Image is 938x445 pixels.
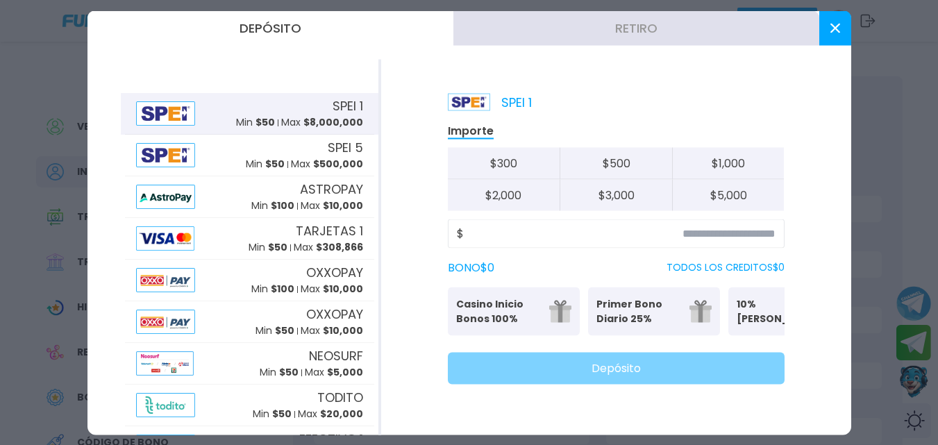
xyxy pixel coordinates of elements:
span: $ 100 [271,199,294,212]
p: TODOS LOS CREDITOS $ 0 [667,260,785,275]
button: Depósito [87,10,453,45]
button: AlipayNEOSURFMin $50Max $5,000 [121,342,378,384]
span: NEOSURF [309,346,363,365]
span: $ 50 [275,324,294,337]
span: TODITO [317,388,363,407]
img: gift [549,300,571,322]
p: Max [301,324,363,338]
img: Alipay [136,392,196,417]
span: OXXOPAY [306,305,363,324]
span: $ 10,000 [323,282,363,296]
button: $2,000 [448,179,560,210]
span: TARJETAS 1 [296,221,363,240]
p: Max [281,115,363,130]
button: Depósito [448,352,785,384]
button: AlipayOXXOPAYMin $100Max $10,000 [121,259,378,301]
p: Importe [448,123,494,139]
span: $ 50 [256,115,275,129]
p: SPEI 1 [448,92,532,111]
span: $ 8,000,000 [303,115,363,129]
img: Platform Logo [448,93,490,110]
span: SPEI 1 [333,96,363,115]
button: Casino Inicio Bonos 100% [448,287,580,335]
img: gift [689,300,712,322]
p: Max [305,365,363,380]
p: Max [298,407,363,421]
p: Min [260,365,299,380]
span: ASTROPAY [300,180,363,199]
img: Alipay [136,101,196,125]
p: Min [249,240,287,255]
button: AlipaySPEI 5Min $50Max $500,000 [121,134,378,176]
button: AlipayTARJETAS 1Min $50Max $308,866 [121,217,378,259]
button: $1,000 [672,147,785,179]
span: $ 5,000 [327,365,363,379]
button: Retiro [453,10,819,45]
button: 10% [PERSON_NAME] [728,287,860,335]
button: $3,000 [560,179,672,210]
button: AlipayTODITOMin $50Max $20,000 [121,384,378,426]
span: $ 50 [265,157,285,171]
p: Max [294,240,363,255]
img: Alipay [136,267,196,292]
span: $ 20,000 [320,407,363,421]
p: Min [256,324,294,338]
p: Min [253,407,292,421]
p: Casino Inicio Bonos 100% [456,296,541,326]
p: Min [246,157,285,171]
span: OXXOPAY [306,263,363,282]
img: Alipay [136,226,194,250]
span: $ [457,225,464,242]
button: AlipayOXXOPAYMin $50Max $10,000 [121,301,378,342]
button: AlipaySPEI 1Min $50Max $8,000,000 [121,92,378,134]
img: Alipay [136,142,196,167]
img: Alipay [136,309,196,333]
span: $ 50 [272,407,292,421]
button: Primer Bono Diario 25% [588,287,720,335]
span: $ 308,866 [316,240,363,254]
p: 10% [PERSON_NAME] [737,296,821,326]
p: Min [236,115,275,130]
p: Min [251,199,294,213]
span: $ 10,000 [323,324,363,337]
span: $ 50 [279,365,299,379]
span: $ 10,000 [323,199,363,212]
button: AlipayASTROPAYMin $100Max $10,000 [121,176,378,217]
p: Primer Bono Diario 25% [596,296,681,326]
span: $ 50 [268,240,287,254]
button: $500 [560,147,672,179]
p: Min [251,282,294,296]
p: Max [291,157,363,171]
label: BONO $ 0 [448,259,494,276]
button: $5,000 [672,179,785,210]
p: Max [301,199,363,213]
button: $300 [448,147,560,179]
span: $ 500,000 [313,157,363,171]
span: $ 100 [271,282,294,296]
p: Max [301,282,363,296]
span: SPEI 5 [328,138,363,157]
img: Alipay [136,184,196,208]
img: Alipay [136,351,194,375]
